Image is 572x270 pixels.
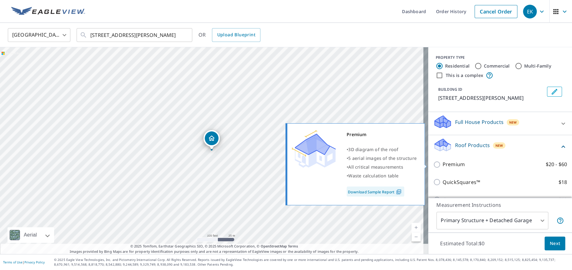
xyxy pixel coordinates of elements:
[3,260,23,264] a: Terms of Use
[455,118,504,126] p: Full House Products
[198,28,260,42] div: OR
[436,212,548,229] div: Primary Structure + Detached Garage
[292,130,336,168] img: Premium
[347,130,417,139] div: Premium
[260,244,287,248] a: OpenStreetMap
[203,130,220,150] div: Dropped pin, building 1, Residential property, 8404 Parham Ct Mc Lean, VA 22102
[217,31,255,39] span: Upload Blueprint
[438,94,544,102] p: [STREET_ADDRESS][PERSON_NAME]
[436,55,564,60] div: PROPERTY TYPE
[347,145,417,154] div: •
[347,163,417,171] div: •
[288,244,298,248] a: Terms
[90,26,179,44] input: Search by address or latitude-longitude
[445,63,469,69] label: Residential
[484,63,510,69] label: Commercial
[348,146,398,152] span: 3D diagram of the roof
[348,155,416,161] span: 5 aerial images of the structure
[524,63,551,69] label: Multi-Family
[347,171,417,180] div: •
[8,227,54,243] div: Aerial
[24,260,45,264] a: Privacy Policy
[348,173,399,179] span: Waste calculation table
[474,5,517,18] a: Cancel Order
[433,138,567,155] div: Roof ProductsNew
[544,237,565,251] button: Next
[394,189,403,195] img: Pdf Icon
[130,244,298,249] span: © 2025 TomTom, Earthstar Geographics SIO, © 2025 Microsoft Corporation, ©
[559,196,567,204] p: $12
[22,227,39,243] div: Aerial
[546,160,567,168] p: $20 - $60
[435,237,489,250] p: Estimated Total: $0
[438,87,462,92] p: BUILDING ID
[411,232,421,242] a: Current Level 18, Zoom Out
[54,257,569,267] p: © 2025 Eagle View Technologies, Inc. and Pictometry International Corp. All Rights Reserved. Repo...
[348,164,403,170] span: All critical measurements
[443,178,480,186] p: QuickSquares™
[455,141,490,149] p: Roof Products
[509,120,517,125] span: New
[559,178,567,186] p: $18
[411,223,421,232] a: Current Level 18, Zoom In
[347,186,404,196] a: Download Sample Report
[549,240,560,247] span: Next
[433,115,567,132] div: Full House ProductsNew
[495,143,503,148] span: New
[443,196,459,204] p: Gutter
[3,260,45,264] p: |
[443,160,465,168] p: Premium
[212,28,260,42] a: Upload Blueprint
[347,154,417,163] div: •
[556,217,564,224] span: Your report will include the primary structure and a detached garage if one exists.
[547,87,562,97] button: Edit building 1
[436,201,564,209] p: Measurement Instructions
[11,7,85,16] img: EV Logo
[446,72,483,79] label: This is a complex
[8,26,70,44] div: [GEOGRAPHIC_DATA]
[523,5,537,18] div: EK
